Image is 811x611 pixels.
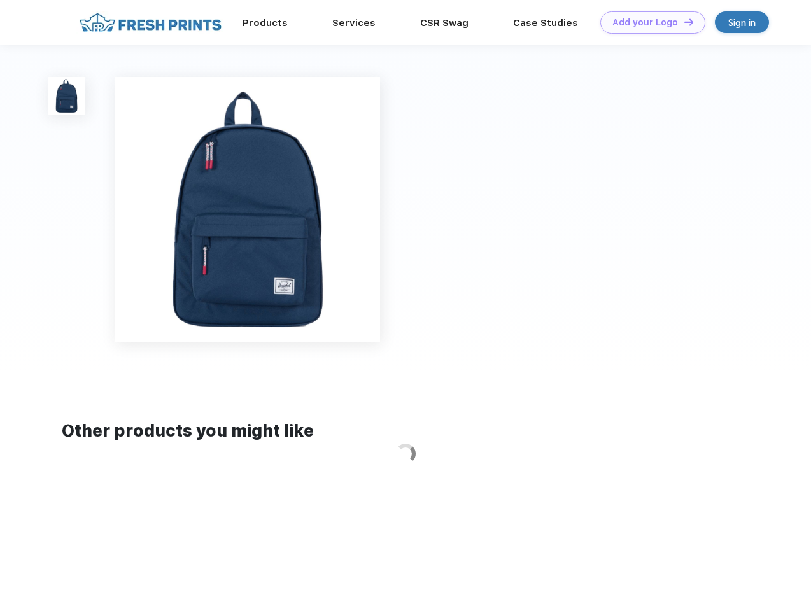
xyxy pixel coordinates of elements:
[715,11,769,33] a: Sign in
[728,15,756,30] div: Sign in
[684,18,693,25] img: DT
[115,77,380,342] img: func=resize&h=640
[612,17,678,28] div: Add your Logo
[48,77,85,115] img: func=resize&h=100
[243,17,288,29] a: Products
[76,11,225,34] img: fo%20logo%202.webp
[62,419,749,444] div: Other products you might like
